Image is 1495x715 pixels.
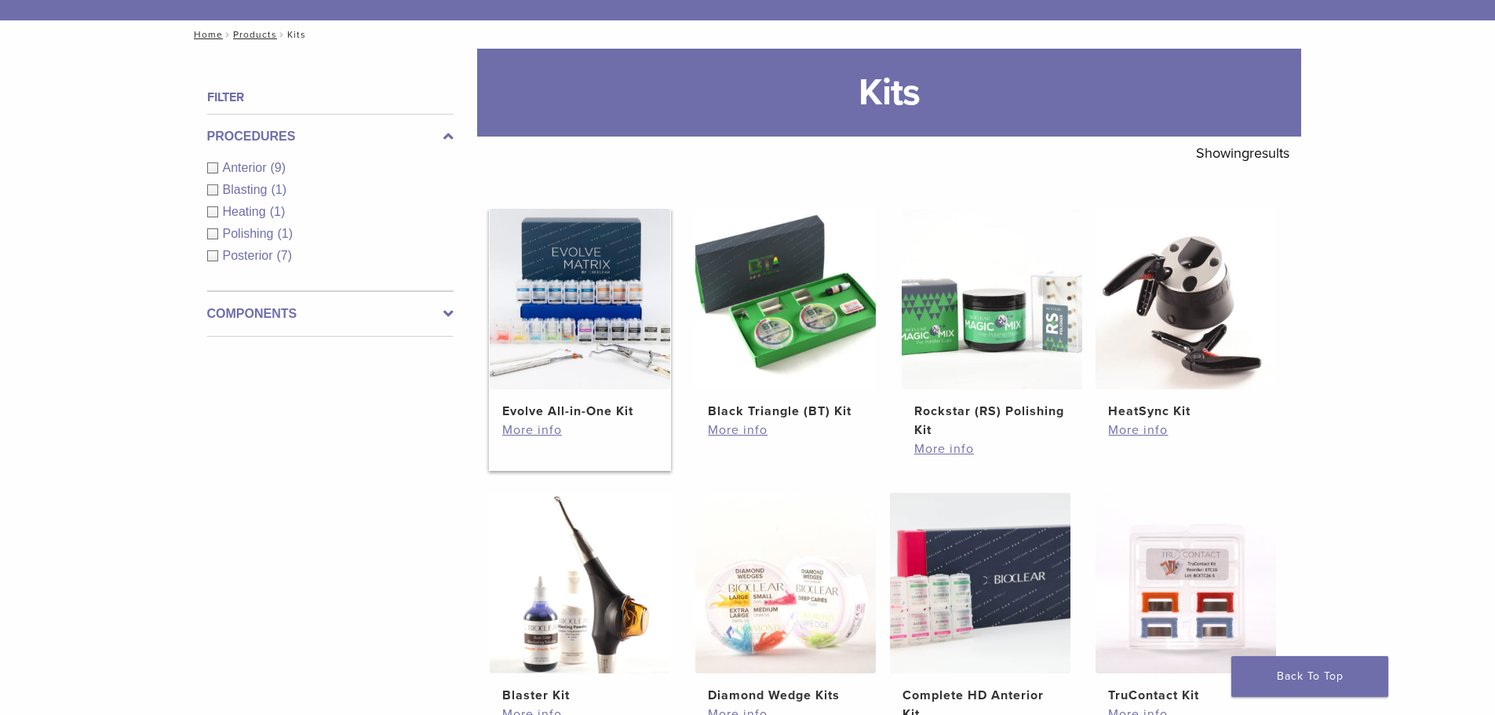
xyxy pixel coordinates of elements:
img: TruContact Kit [1096,493,1276,673]
h2: Evolve All-in-One Kit [502,402,658,421]
a: Products [233,29,277,40]
h4: Filter [207,88,454,107]
span: (1) [270,205,286,218]
a: Black Triangle (BT) KitBlack Triangle (BT) Kit [695,209,877,421]
h2: Diamond Wedge Kits [708,686,863,705]
h2: Black Triangle (BT) Kit [708,402,863,421]
span: (7) [277,249,293,262]
img: Blaster Kit [490,493,670,673]
span: Polishing [223,227,278,240]
span: Blasting [223,183,272,196]
label: Procedures [207,127,454,146]
span: Posterior [223,249,277,262]
span: (1) [271,183,286,196]
a: Blaster KitBlaster Kit [489,493,672,705]
a: Home [189,29,223,40]
img: Evolve All-in-One Kit [490,209,670,389]
label: Components [207,305,454,323]
a: Evolve All-in-One KitEvolve All-in-One Kit [489,209,672,421]
h2: TruContact Kit [1108,686,1263,705]
span: (1) [277,227,293,240]
a: More info [502,421,658,440]
a: Rockstar (RS) Polishing KitRockstar (RS) Polishing Kit [901,209,1084,440]
span: / [277,31,287,38]
img: Diamond Wedge Kits [695,493,876,673]
span: / [223,31,233,38]
h2: HeatSync Kit [1108,402,1263,421]
p: Showing results [1196,137,1289,170]
span: (9) [271,161,286,174]
a: Diamond Wedge KitsDiamond Wedge Kits [695,493,877,705]
a: Back To Top [1231,656,1388,697]
a: HeatSync KitHeatSync Kit [1095,209,1278,421]
img: Black Triangle (BT) Kit [695,209,876,389]
a: TruContact KitTruContact Kit [1095,493,1278,705]
h2: Rockstar (RS) Polishing Kit [914,402,1070,440]
span: Heating [223,205,270,218]
h1: Kits [477,49,1301,137]
img: Rockstar (RS) Polishing Kit [902,209,1082,389]
span: Anterior [223,161,271,174]
img: HeatSync Kit [1096,209,1276,389]
a: More info [914,440,1070,458]
img: Complete HD Anterior Kit [890,493,1070,673]
a: More info [1108,421,1263,440]
nav: Kits [183,20,1313,49]
a: More info [708,421,863,440]
h2: Blaster Kit [502,686,658,705]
